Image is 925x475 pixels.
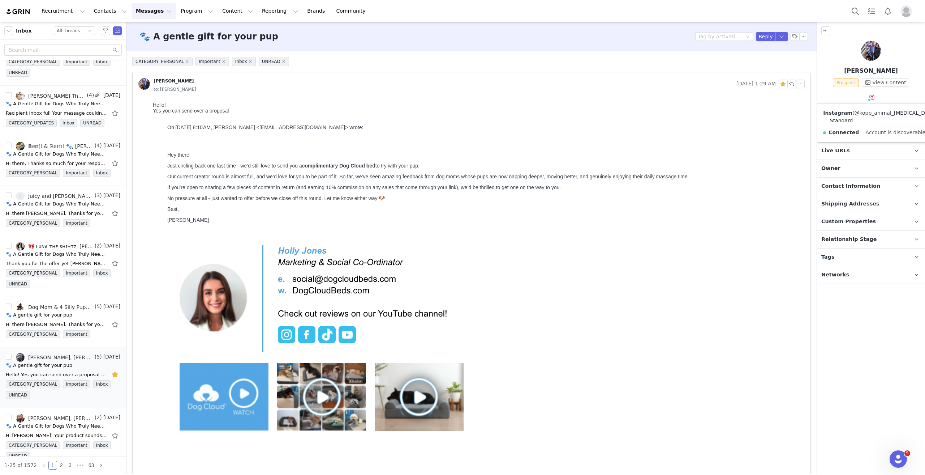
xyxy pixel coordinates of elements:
span: Important [63,330,90,338]
span: Important [63,380,90,388]
span: CATEGORY_PERSONAL [6,219,60,227]
span: (2) [93,414,102,421]
span: Important [63,441,90,449]
i: icon: right [99,463,103,467]
img: c5b997da-cc94-4e66-bc8d-2ffb7352e258.jpg [16,242,25,251]
span: [DATE] 1:29 AM [736,80,776,88]
div: Hello! [3,3,652,9]
input: Search mail [4,44,122,56]
button: Notifications [880,3,896,19]
span: UNREAD [6,69,30,77]
div: Hi there, Thanks so much for your response! Totally understand that you're focused on paid collab... [6,160,107,167]
p: Hey there, [17,53,637,59]
div: 🐾 A Gentle Gift for Dogs Who Truly Need It [6,251,107,258]
i: icon: down [745,34,750,39]
div: 🎀 ʟᴜɴᴀ ᴛʜᴇ ꜱʜɪʜᴛᴢ, [PERSON_NAME] [28,243,93,249]
a: 3 [66,461,74,469]
div: [PERSON_NAME], [PERSON_NAME] + Tiny & Family [28,415,93,421]
div: Hello! Yes you can send over a proposal On Aug 11, 2025, at 8:10 AM, Holly Jones <social@dogcloud... [6,371,107,378]
a: 2 [57,461,65,469]
span: Relationship Stage [821,236,877,243]
span: (2) [93,242,102,250]
div: [PERSON_NAME] [DATE] 1:29 AMto:[PERSON_NAME] [133,72,810,99]
span: Owner [821,165,840,173]
span: CATEGORY_PERSONAL [6,330,60,338]
img: grin logo [6,8,31,15]
div: [PERSON_NAME] [154,78,194,84]
a: [PERSON_NAME], [PERSON_NAME] [16,353,93,362]
li: Previous Page [40,461,48,470]
p: Best, [17,107,637,113]
div: [PERSON_NAME], [PERSON_NAME] [28,355,93,360]
span: UNREAD [6,391,30,399]
div: Yes you can send over a proposal [3,9,652,14]
span: Inbox [16,27,32,35]
span: Shipping Addresses [821,200,879,208]
strong: complimentary Dog Cloud bed [152,64,225,69]
div: 🐾 A Gentle Gift for Dogs Who Truly Need It [6,200,107,208]
div: Juicy and [PERSON_NAME], [PERSON_NAME] [28,193,93,199]
button: Recruitment [37,3,89,19]
button: Reply [756,32,776,41]
div: 🐾 A Gentle Gift for Dogs Who Truly Need It [6,100,107,107]
span: Contact Information [821,182,880,190]
div: 🐾 A gentle gift for your pup [6,362,72,369]
i: icon: left [42,463,46,467]
span: Inbox [232,57,256,66]
span: Send Email [113,26,122,35]
span: — Standard [823,118,853,123]
p: No pressure at all - just wanted to offer before we close off this round. Let me know either way 🐶 [17,96,637,102]
button: Search [847,3,863,19]
span: ••• [74,461,86,470]
strong: Connected [829,130,859,135]
li: 1-25 of 1572 [4,461,37,470]
div: All threads [57,27,80,35]
div: Thank you for the offer yet Luna is 2.5 years. 💜 On Tuesday, August 26, 2025, Holly Jones <social... [6,260,107,267]
li: Next 3 Pages [74,461,86,470]
button: Profile [896,5,919,17]
button: Reporting [258,3,302,19]
strong: Instagram [823,110,852,116]
div: Hi there Kim, Thanks for your response - that's no problem at all! All the best, Holly [6,321,107,328]
a: [PERSON_NAME] [138,78,194,90]
span: Important [63,219,90,227]
img: 1e122e5b-933d-4309-b9d7-0c732293c479--s.jpg [16,353,25,362]
i: icon: down [87,29,92,34]
span: CATEGORY_PERSONAL [6,58,60,66]
div: Tag by Activation [698,33,741,40]
span: Important [63,169,90,177]
span: CATEGORY_PERSONAL [6,169,60,177]
button: Messages [132,3,176,19]
span: UNREAD [6,452,30,460]
li: 1 [48,461,57,470]
span: CATEGORY_PERSONAL [132,57,193,66]
p: [PERSON_NAME] [817,67,925,75]
div: 🐾 A gentle gift for your pup [6,311,72,319]
span: Tags [821,253,835,261]
span: Inbox [93,441,111,449]
iframe: Intercom live chat [890,450,907,468]
a: 𝔹𝕖𝕟𝕛𝕚 & ℝ𝕖𝕞𝕚 🐾, [PERSON_NAME] [16,142,93,150]
img: d68a77ad-77b6-473b-91d8-46886e087081--s.jpg [16,92,25,100]
div: 🐾 A Gentle Gift for Dogs Who Truly Need It [6,423,107,430]
i: icon: close [282,60,285,63]
img: placeholder-profile.jpg [900,5,912,17]
span: Inbox [93,58,111,66]
span: Custom Properties [821,218,876,226]
a: 1 [49,461,57,469]
span: Networks [821,271,849,279]
blockquote: On [DATE] 8:10 AM, [PERSON_NAME] <[EMAIL_ADDRESS][DOMAIN_NAME]> wrote: [17,25,637,37]
div: Recipient inbox full Your message couldn't be delivered to amber@mannythefrenchie.com. Their inbo... [6,110,107,117]
img: 1e122e5b-933d-4309-b9d7-0c732293c479--s.jpg [138,78,150,90]
i: icon: search [112,47,117,52]
img: 915e096c-4f07-4636-a16d-cb6b6aa9431f.jpg [16,142,25,150]
a: Tasks [864,3,879,19]
div: 🐾 A Gentle Gift for Dogs Who Truly Need It [6,150,107,158]
i: icon: close [185,60,189,63]
span: (3) [93,192,102,199]
p: Just circling back one last time - we’d still love to send you a to try with your pup. [17,64,637,69]
img: f9a4ba2a-aab3-4541-b290-4dd9d50c9bae--s.jpg [16,303,25,311]
a: [PERSON_NAME] The Bullboxer, Mail Delivery Subsystem, [PERSON_NAME] [16,92,85,100]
